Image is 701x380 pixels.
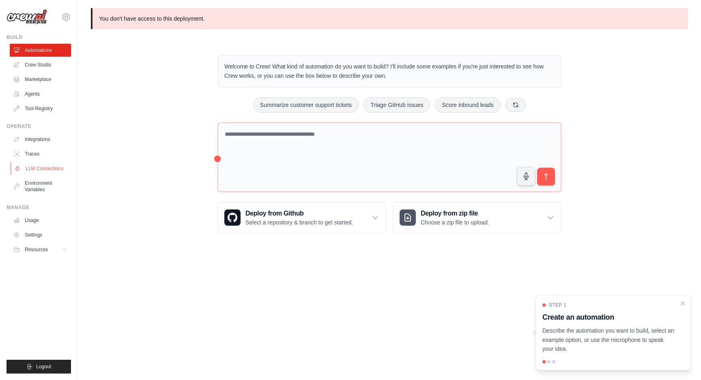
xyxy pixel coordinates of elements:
h3: Deploy from zip file [421,209,489,218]
p: Select a repository & branch to get started. [245,218,353,226]
a: Environment Variables [10,177,71,196]
div: Build [6,34,71,41]
a: LLM Connections [11,162,72,175]
p: Welcome to Crew! What kind of automation do you want to build? I'll include some examples if you'... [224,62,555,81]
h3: Create an automation [542,312,675,323]
button: Close walkthrough [679,300,686,307]
span: Step 1 [549,302,566,308]
button: Summarize customer support tickets [253,97,359,113]
button: Triage GitHub issues [363,97,430,113]
a: Settings [10,228,71,241]
p: Describe the automation you want to build, select an example option, or use the microphone to spe... [542,326,675,354]
span: Resources [25,246,48,253]
div: Operate [6,123,71,130]
a: Crew Studio [10,58,71,71]
h3: Deploy from Github [245,209,353,218]
button: Score inbound leads [435,97,501,113]
a: Automations [10,44,71,57]
button: Resources [10,243,71,256]
a: Marketplace [10,73,71,86]
p: Choose a zip file to upload. [421,218,489,226]
button: Logout [6,360,71,374]
img: Logo [6,9,47,25]
a: Agents [10,88,71,100]
p: You don't have access to this deployment. [91,8,688,29]
a: Tool Registry [10,102,71,115]
a: Usage [10,214,71,227]
div: Manage [6,204,71,211]
a: Traces [10,147,71,160]
span: Logout [36,363,51,370]
a: Integrations [10,133,71,146]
